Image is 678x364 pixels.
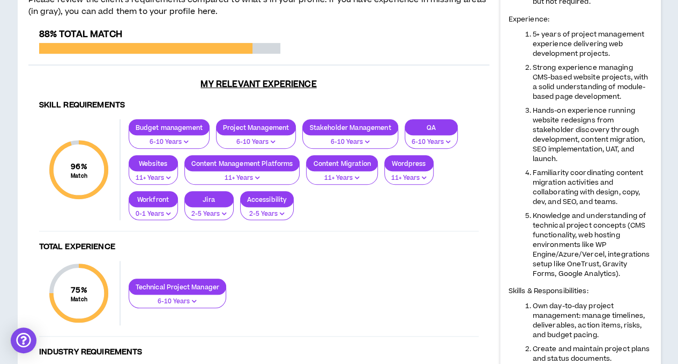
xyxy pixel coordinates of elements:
span: 96 % [71,161,87,172]
span: 75 % [71,285,87,296]
h4: Total Experience [39,242,479,252]
p: Content Migration [307,159,377,168]
p: Websites [129,159,177,168]
p: Accessibility [241,195,294,203]
p: Content Management Platforms [185,159,300,168]
span: Create and maintain project plans and status documents. [533,344,650,363]
span: Knowledge and understanding of technical project concepts (CMS functionality, web hosting environ... [533,211,650,279]
p: QA [405,123,457,132]
span: Skills & Responsibilities: [509,286,588,296]
span: Own day-to-day project management: manage timelines, deliverables, action items, risks, and budge... [533,301,645,340]
p: Stakeholder Management [303,123,397,132]
small: Match [71,296,87,303]
button: 11+ Years [306,164,377,185]
button: 6-10 Years [129,288,227,308]
h3: My Relevant Experience [28,79,489,90]
button: 6-10 Years [302,128,398,149]
p: Jira [185,195,233,203]
p: 2-5 Years [247,209,287,219]
button: 2-5 Years [240,200,294,221]
span: Strong experience managing CMS-based website projects, with a solid understanding of module-based... [533,63,649,101]
p: 6-10 Years [223,137,289,147]
p: Wordpress [385,159,433,168]
p: Budget management [129,123,209,132]
p: 11+ Years [313,173,370,183]
p: 6-10 Years [309,137,391,147]
button: 11+ Years [129,164,178,185]
p: 2-5 Years [191,209,227,219]
span: Experience: [509,14,549,24]
button: 6-10 Years [129,128,210,149]
p: Technical Project Manager [129,283,226,291]
button: 11+ Years [184,164,300,185]
h4: Skill Requirements [39,100,479,111]
button: 0-1 Years [129,200,178,221]
p: 11+ Years [191,173,293,183]
button: 6-10 Years [405,128,458,149]
p: Workfront [129,195,177,203]
p: 11+ Years [136,173,171,183]
button: 11+ Years [384,164,434,185]
h4: Industry Requirements [39,347,479,358]
small: Match [71,172,87,180]
span: Familiarity coordinating content migration activities and collaborating with design, copy, dev, a... [533,168,644,207]
span: Hands-on experience running website redesigns from stakeholder discovery through development, con... [533,106,645,164]
span: 88% Total Match [39,28,122,41]
button: 6-10 Years [216,128,296,149]
div: Open Intercom Messenger [11,327,36,353]
p: 6-10 Years [412,137,451,147]
p: Project Management [217,123,296,132]
p: 6-10 Years [136,297,220,307]
p: 6-10 Years [136,137,203,147]
button: 2-5 Years [184,200,234,221]
p: 0-1 Years [136,209,171,219]
span: 5+ years of project management experience delivering web development projects. [533,30,644,59]
p: 11+ Years [391,173,427,183]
